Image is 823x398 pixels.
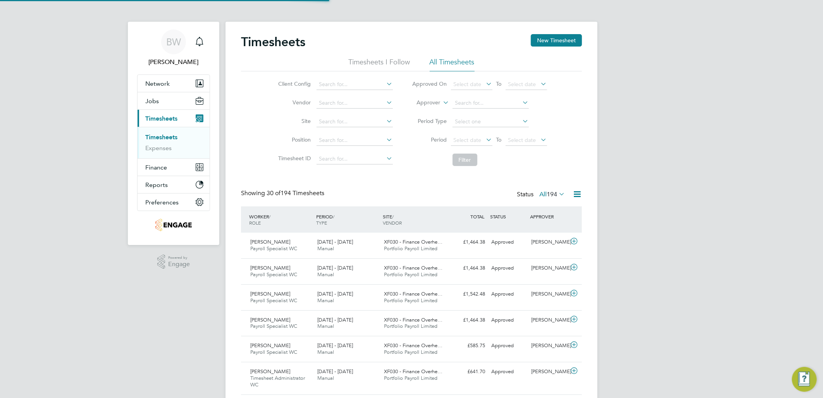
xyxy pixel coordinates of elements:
[384,265,443,271] span: XF030 - Finance Overhe…
[529,314,569,327] div: [PERSON_NAME]
[383,220,402,226] span: VENDOR
[453,154,477,166] button: Filter
[488,365,529,378] div: Approved
[247,209,314,230] div: WORKER
[529,339,569,352] div: [PERSON_NAME]
[448,236,488,249] div: £1,464.38
[317,98,393,109] input: Search for...
[138,75,210,92] button: Network
[145,144,172,152] a: Expenses
[138,92,210,109] button: Jobs
[448,262,488,275] div: £1,464.38
[454,81,482,88] span: Select date
[384,291,443,297] span: XF030 - Finance Overhe…
[488,209,529,223] div: STATUS
[333,213,334,220] span: /
[317,154,393,164] input: Search for...
[349,57,410,71] li: Timesheets I Follow
[470,213,484,220] span: TOTAL
[547,190,557,198] span: 194
[317,116,393,127] input: Search for...
[488,314,529,327] div: Approved
[138,159,210,176] button: Finance
[250,323,297,329] span: Payroll Specialist WC
[145,133,177,141] a: Timesheets
[276,136,311,143] label: Position
[412,136,447,143] label: Period
[539,190,565,198] label: All
[267,189,281,197] span: 30 of
[138,194,210,211] button: Preferences
[508,137,536,144] span: Select date
[250,317,290,323] span: [PERSON_NAME]
[488,339,529,352] div: Approved
[412,118,447,125] label: Period Type
[384,297,438,304] span: Portfolio Payroll Limited
[269,213,270,220] span: /
[384,239,443,245] span: XF030 - Finance Overhe…
[241,189,326,197] div: Showing
[250,271,297,278] span: Payroll Specialist WC
[317,239,353,245] span: [DATE] - [DATE]
[508,81,536,88] span: Select date
[250,375,305,388] span: Timesheet Administrator WC
[137,219,210,231] a: Go to home page
[448,314,488,327] div: £1,464.38
[317,271,334,278] span: Manual
[517,189,566,200] div: Status
[317,79,393,90] input: Search for...
[138,176,210,193] button: Reports
[317,323,334,329] span: Manual
[145,80,170,87] span: Network
[384,323,438,329] span: Portfolio Payroll Limited
[494,79,504,89] span: To
[250,297,297,304] span: Payroll Specialist WC
[317,317,353,323] span: [DATE] - [DATE]
[155,219,191,231] img: portfoliopayroll-logo-retina.png
[529,209,569,223] div: APPROVER
[317,245,334,252] span: Manual
[317,368,353,375] span: [DATE] - [DATE]
[166,37,181,47] span: BW
[138,127,210,158] div: Timesheets
[384,349,438,355] span: Portfolio Payroll Limited
[384,245,438,252] span: Portfolio Payroll Limited
[529,288,569,301] div: [PERSON_NAME]
[453,116,529,127] input: Select one
[145,181,168,189] span: Reports
[488,288,529,301] div: Approved
[488,236,529,249] div: Approved
[276,80,311,87] label: Client Config
[314,209,381,230] div: PERIOD
[317,349,334,355] span: Manual
[250,368,290,375] span: [PERSON_NAME]
[531,34,582,47] button: New Timesheet
[384,317,443,323] span: XF030 - Finance Overhe…
[412,80,447,87] label: Approved On
[128,22,219,245] nav: Main navigation
[448,288,488,301] div: £1,542.48
[250,265,290,271] span: [PERSON_NAME]
[529,365,569,378] div: [PERSON_NAME]
[250,349,297,355] span: Payroll Specialist WC
[168,261,190,268] span: Engage
[145,115,177,122] span: Timesheets
[384,271,438,278] span: Portfolio Payroll Limited
[316,220,327,226] span: TYPE
[384,368,443,375] span: XF030 - Finance Overhe…
[384,375,438,381] span: Portfolio Payroll Limited
[250,245,297,252] span: Payroll Specialist WC
[168,254,190,261] span: Powered by
[381,209,448,230] div: SITE
[454,137,482,144] span: Select date
[241,34,305,50] h2: Timesheets
[145,97,159,105] span: Jobs
[250,239,290,245] span: [PERSON_NAME]
[276,155,311,162] label: Timesheet ID
[317,265,353,271] span: [DATE] - [DATE]
[157,254,190,269] a: Powered byEngage
[317,135,393,146] input: Search for...
[138,110,210,127] button: Timesheets
[529,262,569,275] div: [PERSON_NAME]
[792,367,817,392] button: Engage Resource Center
